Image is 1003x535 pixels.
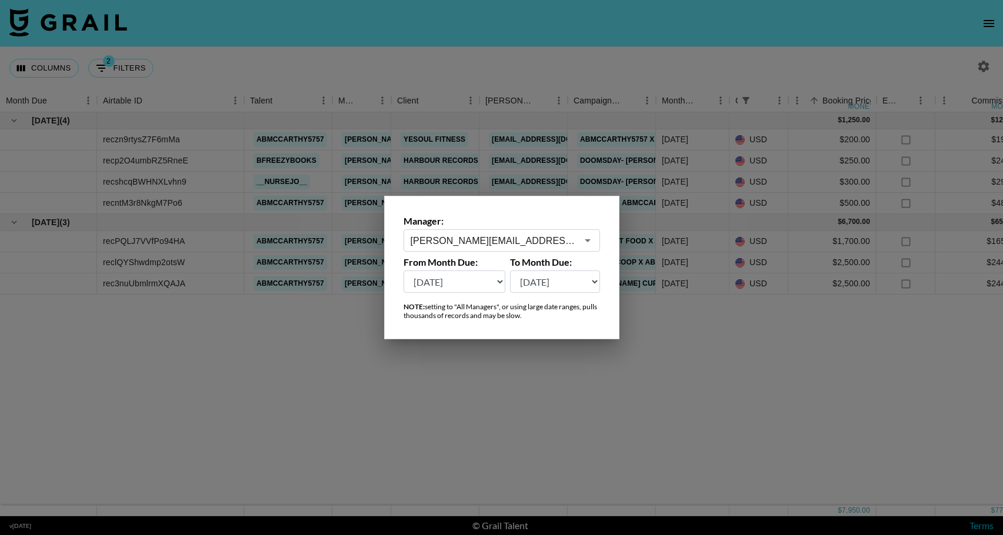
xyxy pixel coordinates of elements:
strong: NOTE: [404,302,425,311]
label: To Month Due: [510,256,600,268]
div: setting to "All Managers", or using large date ranges, pulls thousands of records and may be slow. [404,302,600,320]
button: Open [579,232,596,249]
label: From Month Due: [404,256,506,268]
label: Manager: [404,215,600,227]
